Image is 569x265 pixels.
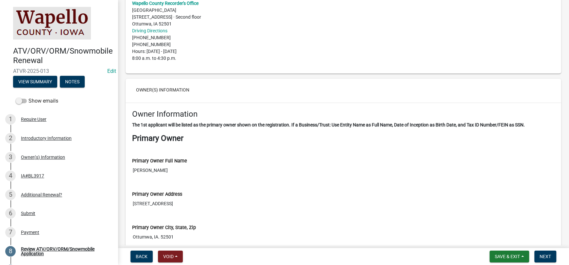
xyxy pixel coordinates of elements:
div: 5 [5,190,16,200]
div: 4 [5,171,16,181]
strong: Primary Owner [132,134,183,143]
div: 8 [5,246,16,257]
label: Primary Owner Address [132,192,182,197]
img: Wapello County, Iowa [13,7,91,40]
h4: Owner Information [132,109,555,119]
button: Void [158,251,183,262]
div: Payment [21,230,39,235]
div: 2 [5,133,16,143]
button: View Summary [13,76,57,88]
a: Driving Directions [132,28,167,33]
label: Show emails [16,97,58,105]
span: Next [540,254,551,259]
button: Owner(s) Information [131,84,195,96]
div: Additional Renewal? [21,192,62,197]
div: 1 [5,114,16,124]
label: Primary Owner Full Name [132,159,187,163]
wm-modal-confirm: Edit Application Number [107,68,116,74]
a: Edit [107,68,116,74]
div: IA#BL3917 [21,174,44,178]
span: Void [163,254,174,259]
div: 6 [5,208,16,219]
div: Submit [21,211,35,216]
div: 7 [5,227,16,238]
div: 3 [5,152,16,162]
span: ATVR-2025-013 [13,68,105,74]
a: Wapello County Recorder's Office [132,1,198,6]
div: Introductory Information [21,136,72,141]
div: Require User [21,117,46,122]
button: Next [534,251,556,262]
span: Back [136,254,147,259]
h4: ATV/ORV/ORM/Snowmobile Renewal [13,46,112,65]
strong: The 1st applicant will be listed as the primary owner shown on the registration. If a Business/Tr... [132,122,525,127]
label: Primary Owner City, State, Zip [132,225,196,230]
wm-modal-confirm: Summary [13,79,57,85]
button: Save & Exit [490,251,529,262]
span: Save & Exit [495,254,520,259]
button: Back [130,251,153,262]
div: Owner(s) Information [21,155,65,159]
div: Review ATV/ORV/ORM/Snowmobile Application [21,247,107,256]
wm-modal-confirm: Notes [60,79,85,85]
button: Notes [60,76,85,88]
